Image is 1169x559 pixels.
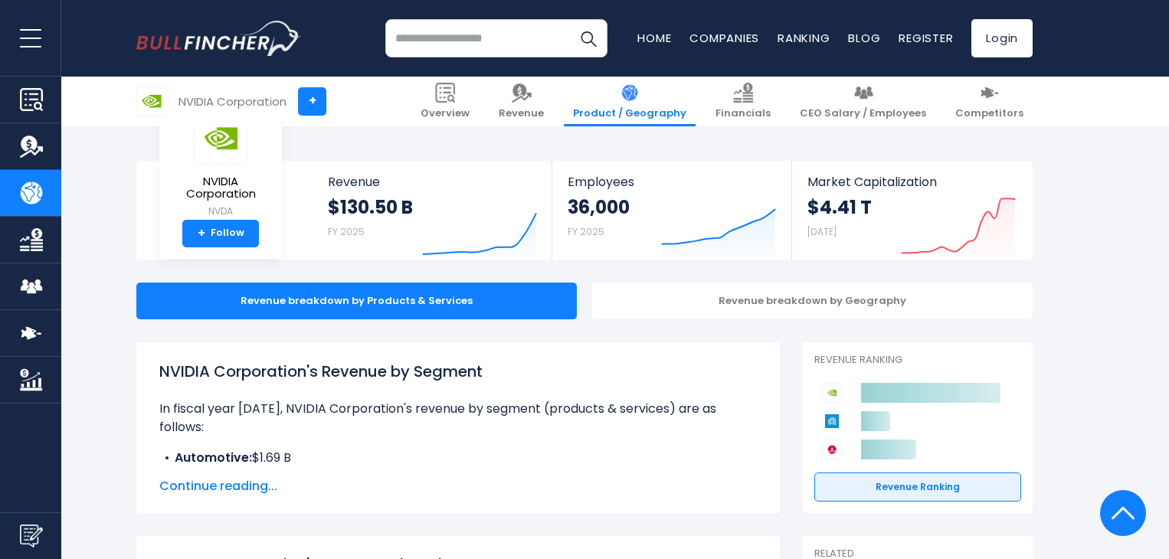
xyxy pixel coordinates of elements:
[298,87,326,116] a: +
[136,21,301,56] img: bullfincher logo
[807,175,1016,189] span: Market Capitalization
[552,161,791,260] a: Employees 36,000 FY 2025
[421,107,470,120] span: Overview
[822,383,842,403] img: NVIDIA Corporation competitors logo
[159,477,757,495] span: Continue reading...
[814,354,1021,367] p: Revenue Ranking
[971,19,1033,57] a: Login
[328,175,537,189] span: Revenue
[568,175,775,189] span: Employees
[715,107,771,120] span: Financials
[490,77,553,126] a: Revenue
[172,175,270,201] span: NVIDIA Corporation
[706,77,780,126] a: Financials
[568,195,630,219] strong: 36,000
[568,225,604,238] small: FY 2025
[800,107,926,120] span: CEO Salary / Employees
[778,30,830,46] a: Ranking
[137,87,166,116] img: NVDA logo
[175,449,252,466] b: Automotive:
[499,107,544,120] span: Revenue
[822,411,842,431] img: Applied Materials competitors logo
[159,449,757,467] li: $1.69 B
[198,227,205,240] strong: +
[946,77,1033,126] a: Competitors
[328,195,413,219] strong: $130.50 B
[637,30,671,46] a: Home
[411,77,479,126] a: Overview
[791,77,935,126] a: CEO Salary / Employees
[689,30,759,46] a: Companies
[328,225,365,238] small: FY 2025
[159,400,757,436] p: In fiscal year [DATE], NVIDIA Corporation's revenue by segment (products & services) are as follows:
[807,225,837,238] small: [DATE]
[313,161,552,260] a: Revenue $130.50 B FY 2025
[814,472,1021,502] a: Revenue Ranking
[564,77,696,126] a: Product / Geography
[807,195,872,219] strong: $4.41 T
[569,19,607,57] button: Search
[171,112,270,220] a: NVIDIA Corporation NVDA
[792,161,1031,260] a: Market Capitalization $4.41 T [DATE]
[592,283,1033,319] div: Revenue breakdown by Geography
[136,21,301,56] a: Go to homepage
[822,440,842,459] img: Broadcom competitors logo
[848,30,880,46] a: Blog
[136,283,577,319] div: Revenue breakdown by Products & Services
[182,220,259,247] a: +Follow
[172,204,270,218] small: NVDA
[194,113,247,164] img: NVDA logo
[573,107,686,120] span: Product / Geography
[899,30,953,46] a: Register
[955,107,1023,120] span: Competitors
[178,93,287,110] div: NVIDIA Corporation
[159,360,757,383] h1: NVIDIA Corporation's Revenue by Segment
